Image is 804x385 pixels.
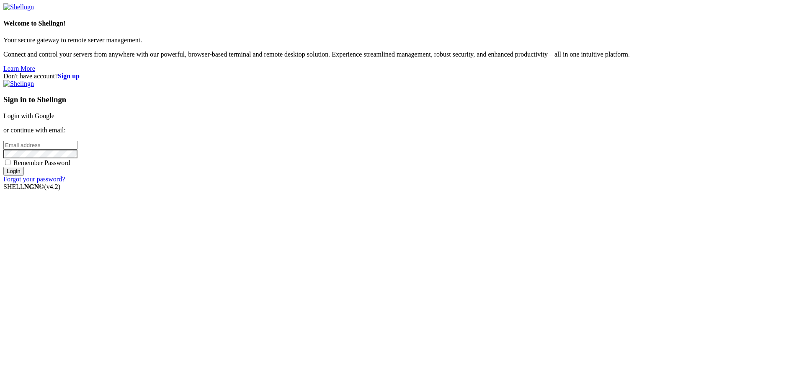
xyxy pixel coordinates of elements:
img: Shellngn [3,80,34,88]
input: Login [3,167,24,176]
h4: Welcome to Shellngn! [3,20,801,27]
a: Forgot your password? [3,176,65,183]
p: or continue with email: [3,127,801,134]
span: Remember Password [13,159,70,166]
img: Shellngn [3,3,34,11]
span: 4.2.0 [44,183,61,190]
input: Email address [3,141,77,150]
h3: Sign in to Shellngn [3,95,801,104]
span: SHELL © [3,183,60,190]
p: Your secure gateway to remote server management. [3,36,801,44]
a: Learn More [3,65,35,72]
input: Remember Password [5,160,10,165]
a: Sign up [58,72,80,80]
b: NGN [24,183,39,190]
a: Login with Google [3,112,54,119]
p: Connect and control your servers from anywhere with our powerful, browser-based terminal and remo... [3,51,801,58]
div: Don't have account? [3,72,801,80]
